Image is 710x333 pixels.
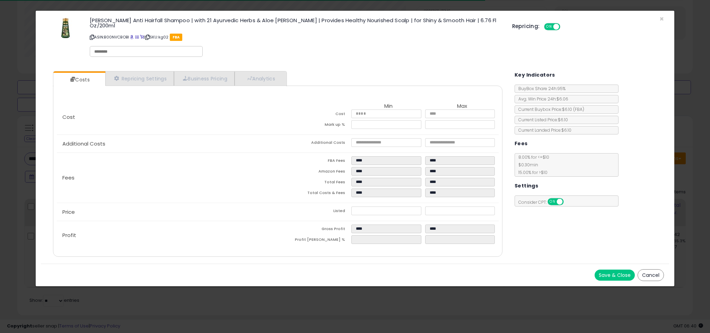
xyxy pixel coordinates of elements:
[278,156,351,167] td: FBA Fees
[559,24,570,30] span: OFF
[515,154,549,175] span: 8.00 % for <= $10
[170,34,183,41] span: FBA
[105,71,174,86] a: Repricing Settings
[278,235,351,246] td: Profit [PERSON_NAME] %
[278,109,351,120] td: Cost
[57,233,278,238] p: Profit
[278,120,351,131] td: Mark up %
[57,141,278,147] p: Additional Costs
[562,106,584,112] span: $6.10
[638,269,664,281] button: Cancel
[659,14,664,24] span: ×
[425,103,499,109] th: Max
[515,199,573,205] span: Consider CPT:
[278,189,351,199] td: Total Costs & Fees
[515,127,571,133] span: Current Landed Price: $6.10
[515,139,528,148] h5: Fees
[595,270,635,281] button: Save & Close
[515,162,538,168] span: $0.30 min
[562,199,573,205] span: OFF
[135,34,139,40] a: All offer listings
[90,18,501,28] h3: [PERSON_NAME] Anti Hairfall Shampoo | with 21 Ayurvedic Herbs & Aloe [PERSON_NAME] | Provides Hea...
[140,34,144,40] a: Your listing only
[278,167,351,178] td: Amazon Fees
[57,114,278,120] p: Cost
[515,106,584,112] span: Current Buybox Price:
[130,34,134,40] a: BuyBox page
[515,182,538,190] h5: Settings
[90,32,501,43] p: ASIN: B00NVCBOBI | SKU: kg02
[515,96,568,102] span: Avg. Win Price 24h: $6.06
[55,18,76,38] img: 41rS3GXtTKL._SL60_.jpg
[53,73,105,87] a: Costs
[515,86,566,91] span: BuyBox Share 24h: 95%
[278,138,351,149] td: Additional Costs
[235,71,286,86] a: Analytics
[512,24,540,29] h5: Repricing:
[515,169,547,175] span: 15.00 % for > $10
[57,209,278,215] p: Price
[57,175,278,181] p: Fees
[174,71,235,86] a: Business Pricing
[545,24,553,30] span: ON
[351,103,425,109] th: Min
[515,117,568,123] span: Current Listed Price: $6.10
[278,225,351,235] td: Gross Profit
[278,178,351,189] td: Total Fees
[515,71,555,79] h5: Key Indicators
[548,199,557,205] span: ON
[278,207,351,217] td: Listed
[573,106,584,112] span: ( FBA )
